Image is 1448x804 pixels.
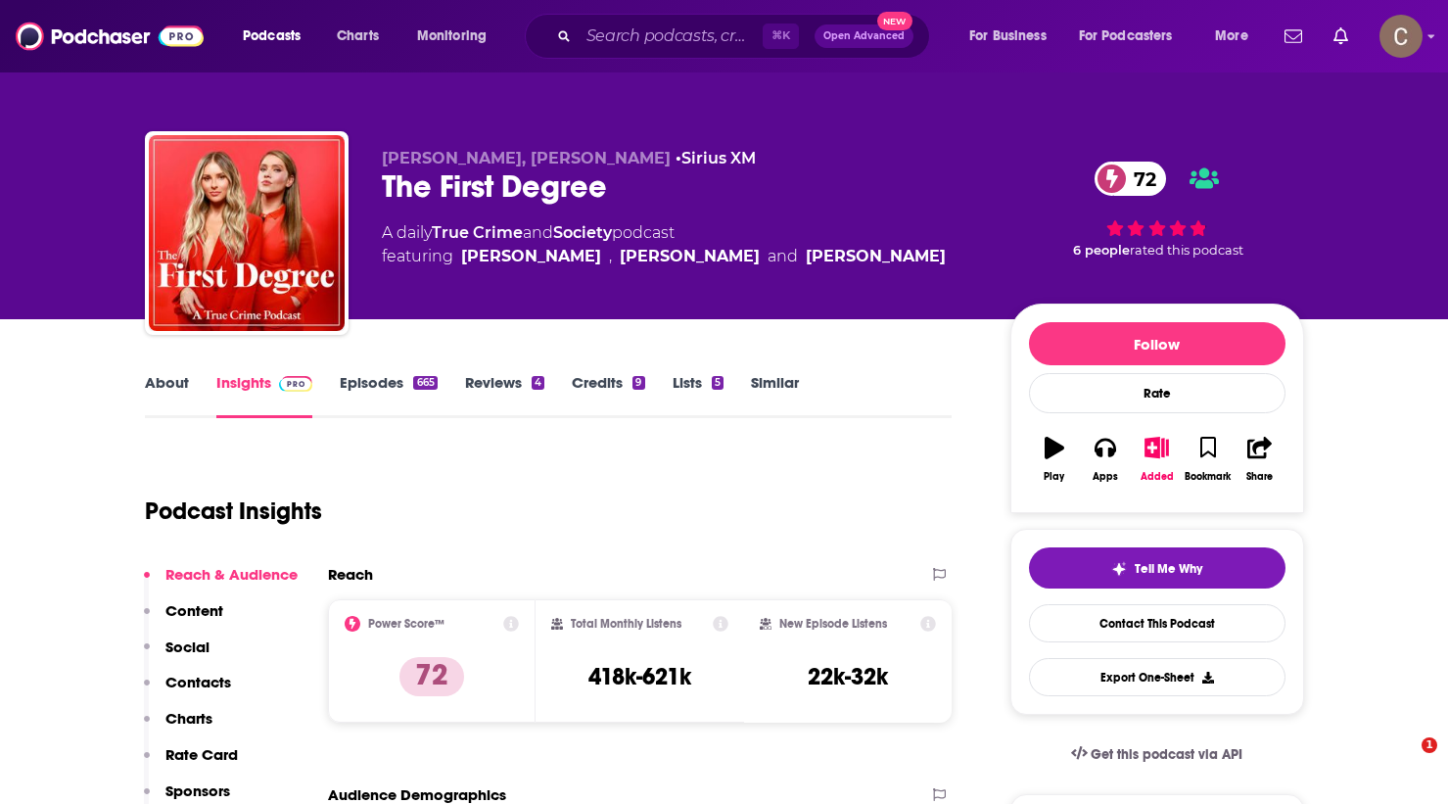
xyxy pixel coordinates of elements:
button: Social [144,638,210,674]
span: 6 people [1073,243,1130,258]
div: 665 [413,376,437,390]
div: 4 [532,376,544,390]
h2: Audience Demographics [328,785,506,804]
span: [PERSON_NAME], [PERSON_NAME] [382,149,671,167]
span: New [877,12,912,30]
p: Rate Card [165,745,238,764]
button: open menu [956,21,1071,52]
a: Lists5 [673,373,724,418]
span: and [768,245,798,268]
span: Get this podcast via API [1091,746,1242,763]
span: For Business [969,23,1047,50]
div: A daily podcast [382,221,946,268]
span: For Podcasters [1079,23,1173,50]
span: and [523,223,553,242]
a: Show notifications dropdown [1277,20,1310,53]
button: Show profile menu [1379,15,1423,58]
a: Episodes665 [340,373,437,418]
span: 72 [1114,162,1166,196]
button: Open AdvancedNew [815,24,913,48]
span: • [676,149,756,167]
button: tell me why sparkleTell Me Why [1029,547,1285,589]
a: InsightsPodchaser Pro [216,373,313,418]
iframe: Intercom live chat [1381,737,1428,784]
span: Charts [337,23,379,50]
a: Billy Jensen [806,245,946,268]
button: Export One-Sheet [1029,658,1285,696]
div: Play [1044,471,1064,483]
h3: 418k-621k [588,662,691,691]
button: Bookmark [1183,424,1234,495]
button: open menu [1066,21,1201,52]
div: Bookmark [1185,471,1231,483]
p: 72 [399,657,464,696]
span: Logged in as clay.bolton [1379,15,1423,58]
a: Charts [324,21,391,52]
button: Apps [1080,424,1131,495]
button: Share [1234,424,1285,495]
a: Get this podcast via API [1055,731,1259,779]
a: [PERSON_NAME] [461,245,601,268]
div: 5 [712,376,724,390]
p: Content [165,601,223,620]
a: Show notifications dropdown [1326,20,1356,53]
span: More [1215,23,1248,50]
span: featuring [382,245,946,268]
div: Apps [1093,471,1118,483]
a: Contact This Podcast [1029,604,1285,642]
button: Rate Card [144,745,238,781]
a: Reviews4 [465,373,544,418]
a: About [145,373,189,418]
p: Reach & Audience [165,565,298,584]
span: 1 [1422,737,1437,753]
p: Charts [165,709,212,728]
span: , [609,245,612,268]
h2: Reach [328,565,373,584]
button: Added [1131,424,1182,495]
h2: Power Score™ [368,617,444,631]
button: Follow [1029,322,1285,365]
div: Share [1246,471,1273,483]
a: Society [553,223,612,242]
a: Sirius XM [681,149,756,167]
p: Sponsors [165,781,230,800]
div: 72 6 peoplerated this podcast [1010,149,1304,270]
span: ⌘ K [763,24,799,49]
button: Charts [144,709,212,745]
button: Play [1029,424,1080,495]
img: tell me why sparkle [1111,561,1127,577]
div: Search podcasts, credits, & more... [543,14,949,59]
h3: 22k-32k [808,662,888,691]
span: Podcasts [243,23,301,50]
img: User Profile [1379,15,1423,58]
button: open menu [403,21,512,52]
h1: Podcast Insights [145,497,322,526]
p: Contacts [165,673,231,691]
h2: New Episode Listens [779,617,887,631]
button: open menu [229,21,326,52]
a: Alexis Linkletter [620,245,760,268]
span: Open Advanced [823,31,905,41]
button: Reach & Audience [144,565,298,601]
a: Credits9 [572,373,644,418]
span: rated this podcast [1130,243,1243,258]
span: Monitoring [417,23,487,50]
button: Contacts [144,673,231,709]
img: Podchaser Pro [279,376,313,392]
button: Content [144,601,223,638]
a: 72 [1095,162,1166,196]
p: Social [165,638,210,656]
img: Podchaser - Follow, Share and Rate Podcasts [16,18,204,55]
a: Similar [751,373,799,418]
div: Rate [1029,373,1285,413]
img: The First Degree [149,135,345,331]
a: True Crime [432,223,523,242]
span: Tell Me Why [1135,561,1202,577]
div: 9 [632,376,644,390]
button: open menu [1201,21,1273,52]
div: Added [1141,471,1174,483]
h2: Total Monthly Listens [571,617,681,631]
input: Search podcasts, credits, & more... [579,21,763,52]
